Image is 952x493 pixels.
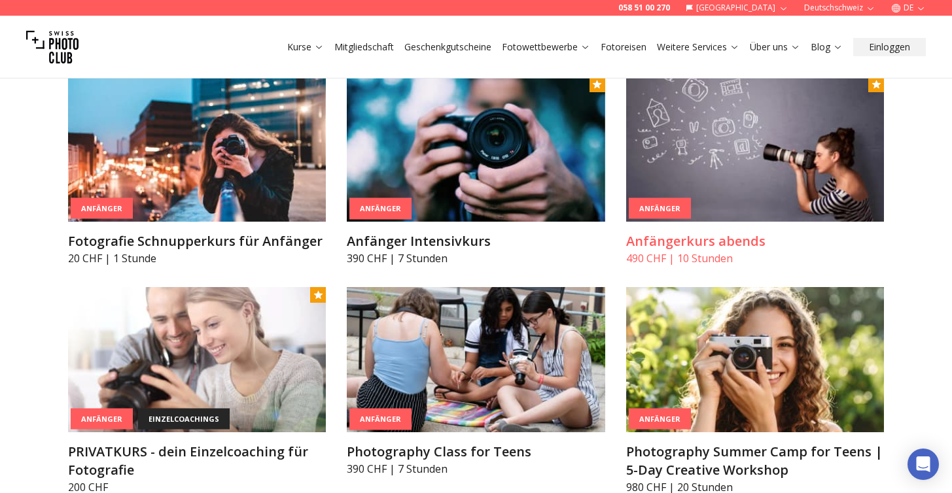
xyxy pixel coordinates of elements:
h3: Fotografie Schnupperkurs für Anfänger [68,232,326,250]
a: Photography Class for TeensAnfängerPhotography Class for Teens390 CHF | 7 Stunden [347,287,605,477]
a: Mitgliedschaft [334,41,394,54]
img: PRIVATKURS - dein Einzelcoaching für Fotografie [68,287,326,432]
button: Weitere Services [652,38,745,56]
img: Swiss photo club [26,21,79,73]
h3: PRIVATKURS - dein Einzelcoaching für Fotografie [68,443,326,479]
a: Kurse [287,41,324,54]
h3: Photography Summer Camp for Teens | 5-Day Creative Workshop [626,443,885,479]
button: Über uns [745,38,805,56]
button: Fotoreisen [595,38,652,56]
a: Blog [811,41,843,54]
a: Fotoreisen [601,41,646,54]
p: 490 CHF | 10 Stunden [626,250,885,266]
img: Anfänger Intensivkurs [347,76,605,222]
a: Über uns [750,41,800,54]
button: Geschenkgutscheine [399,38,497,56]
p: 20 CHF | 1 Stunde [68,250,326,266]
div: einzelcoachings [138,408,230,430]
button: Einloggen [853,38,926,56]
h3: Anfänger Intensivkurs [347,232,605,250]
div: Anfänger [629,197,691,219]
button: Kurse [282,38,329,56]
div: Open Intercom Messenger [908,449,939,480]
div: Anfänger [629,408,691,430]
img: Photography Class for Teens [347,287,605,432]
img: Fotografie Schnupperkurs für Anfänger [68,76,326,222]
a: Anfänger IntensivkursAnfängerAnfänger Intensivkurs390 CHF | 7 Stunden [347,76,605,266]
h3: Photography Class for Teens [347,443,605,461]
img: Anfängerkurs abends [626,76,885,222]
a: Fotowettbewerbe [502,41,590,54]
a: Geschenkgutscheine [404,41,491,54]
div: Anfänger [71,408,133,430]
h3: Anfängerkurs abends [626,232,885,250]
a: Anfängerkurs abendsAnfängerAnfängerkurs abends490 CHF | 10 Stunden [626,76,885,266]
div: Anfänger [71,197,133,219]
div: Anfänger [349,198,412,220]
button: Blog [805,38,848,56]
p: 390 CHF | 7 Stunden [347,250,605,266]
p: 390 CHF | 7 Stunden [347,461,605,477]
button: Mitgliedschaft [329,38,399,56]
button: Fotowettbewerbe [497,38,595,56]
img: Photography Summer Camp for Teens | 5-Day Creative Workshop [626,287,885,432]
a: Weitere Services [657,41,739,54]
div: Anfänger [349,409,412,430]
a: 058 51 00 270 [618,3,670,13]
a: Fotografie Schnupperkurs für AnfängerAnfängerFotografie Schnupperkurs für Anfänger20 CHF | 1 Stunde [68,76,326,266]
